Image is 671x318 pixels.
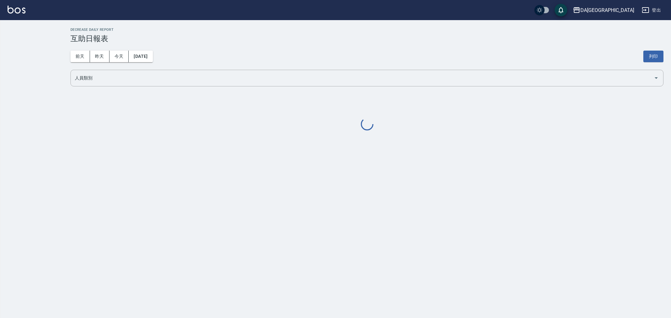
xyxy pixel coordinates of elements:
[70,34,663,43] h3: 互助日報表
[129,51,153,62] button: [DATE]
[570,4,637,17] button: DA[GEOGRAPHIC_DATA]
[70,51,90,62] button: 前天
[109,51,129,62] button: 今天
[8,6,25,14] img: Logo
[639,4,663,16] button: 登出
[643,51,663,62] button: 列印
[70,28,663,32] h2: Decrease Daily Report
[555,4,567,16] button: save
[73,73,651,84] input: 人員名稱
[580,6,634,14] div: DA[GEOGRAPHIC_DATA]
[90,51,109,62] button: 昨天
[651,73,661,83] button: Open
